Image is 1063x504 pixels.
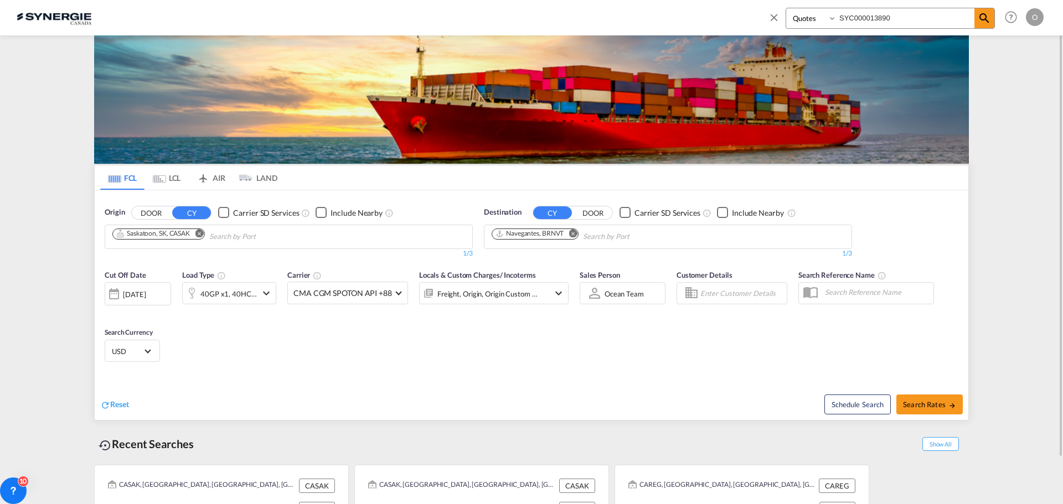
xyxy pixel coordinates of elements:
div: CASAK, Saskatoon, SK, Canada, North America, Americas [368,479,556,493]
md-icon: icon-close [768,11,780,23]
button: DOOR [132,206,171,219]
img: LCL+%26+FCL+BACKGROUND.png [94,35,969,164]
md-checkbox: Checkbox No Ink [316,207,383,219]
button: Remove [561,229,578,240]
span: Help [1002,8,1020,27]
input: Chips input. [209,228,314,246]
div: Freight Origin Origin Custom Destination Destination Custom Factory Stuffingicon-chevron-down [419,282,569,304]
span: CMA CGM SPOTON API +88 [293,288,392,299]
div: O [1026,8,1044,26]
input: Chips input. [583,228,688,246]
span: icon-magnify [974,8,994,28]
md-chips-wrap: Chips container. Use arrow keys to select chips. [490,225,693,246]
span: Carrier [287,271,322,279]
div: Carrier SD Services [233,207,299,219]
md-icon: Unchecked: Ignores neighbouring ports when fetching rates.Checked : Includes neighbouring ports w... [385,209,394,217]
md-icon: icon-arrow-right [948,402,956,409]
div: [DATE] [123,289,146,299]
input: Enter Quotation Number [837,8,974,28]
md-select: Sales Person: Ocean team [603,285,645,302]
button: Note: By default Schedule search will only considerorigin ports, destination ports and cut off da... [824,394,891,414]
span: USD [112,346,143,356]
md-icon: icon-refresh [100,400,110,410]
md-checkbox: Checkbox No Ink [620,207,700,219]
span: Search Rates [903,400,956,409]
div: Saskatoon, SK, CASAK [116,229,190,238]
div: 1/3 [484,249,852,258]
md-icon: Unchecked: Search for CY (Container Yard) services for all selected carriers.Checked : Search for... [703,209,711,217]
md-icon: icon-magnify [978,12,991,25]
input: Enter Customer Details [700,285,783,302]
div: Navegantes, BRNVT [496,229,564,238]
md-datepicker: Select [105,304,113,319]
div: Freight Origin Origin Custom Destination Destination Custom Factory Stuffing [437,286,538,302]
md-tab-item: LCL [145,165,189,190]
md-icon: Your search will be saved by the below given name [878,271,886,280]
div: 40GP x1 40HC x1icon-chevron-down [182,282,276,304]
md-icon: icon-backup-restore [99,439,112,452]
div: CASAK [559,479,595,493]
div: Include Nearby [732,207,784,219]
button: Search Ratesicon-arrow-right [896,394,963,414]
div: CAREG [819,479,855,493]
div: Include Nearby [331,207,383,219]
button: CY [172,206,211,219]
md-tab-item: FCL [100,165,145,190]
div: CASAK, Saskatoon, SK, Canada, North America, Americas [108,479,296,493]
span: Destination [484,207,522,218]
div: Help [1002,8,1026,28]
button: DOOR [574,206,612,219]
button: Remove [188,229,204,240]
md-icon: The selected Trucker/Carrierwill be displayed in the rate results If the rates are from another f... [313,271,322,280]
span: Origin [105,207,125,218]
md-icon: icon-information-outline [217,271,226,280]
div: Recent Searches [94,432,198,456]
div: 1/3 [105,249,473,258]
div: Carrier SD Services [634,207,700,219]
md-chips-wrap: Chips container. Use arrow keys to select chips. [111,225,319,246]
span: Cut Off Date [105,271,146,279]
span: / Incoterms [500,271,536,279]
md-select: Select Currency: $ USDUnited States Dollar [111,343,154,359]
md-icon: icon-chevron-down [260,287,273,300]
input: Search Reference Name [819,284,933,300]
span: icon-close [768,8,786,34]
span: Customer Details [677,271,732,279]
md-icon: Unchecked: Ignores neighbouring ports when fetching rates.Checked : Includes neighbouring ports w... [787,209,796,217]
div: Ocean team [605,289,644,298]
img: 1f56c880d42311ef80fc7dca854c8e59.png [17,5,91,30]
md-pagination-wrapper: Use the left and right arrow keys to navigate between tabs [100,165,277,190]
span: Show All [922,437,959,451]
md-icon: Unchecked: Search for CY (Container Yard) services for all selected carriers.Checked : Search for... [301,209,310,217]
div: Press delete to remove this chip. [116,229,192,238]
div: icon-refreshReset [100,399,129,411]
button: CY [533,206,572,219]
div: CASAK [299,479,335,493]
span: Load Type [182,271,226,279]
div: Press delete to remove this chip. [496,229,566,238]
span: Reset [110,399,129,409]
span: Search Currency [105,328,153,336]
md-icon: icon-airplane [197,172,210,180]
span: Search Reference Name [798,271,886,279]
md-checkbox: Checkbox No Ink [717,207,784,219]
md-tab-item: AIR [189,165,233,190]
div: 40GP x1 40HC x1 [200,286,257,302]
div: [DATE] [105,282,171,305]
span: Sales Person [580,271,620,279]
span: Locals & Custom Charges [419,271,536,279]
md-checkbox: Checkbox No Ink [218,207,299,219]
md-icon: icon-chevron-down [552,287,565,300]
div: CAREG, Regina, SK, Canada, North America, Americas [628,479,816,493]
md-tab-item: LAND [233,165,277,190]
div: OriginDOOR CY Checkbox No InkUnchecked: Search for CY (Container Yard) services for all selected ... [95,190,968,420]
